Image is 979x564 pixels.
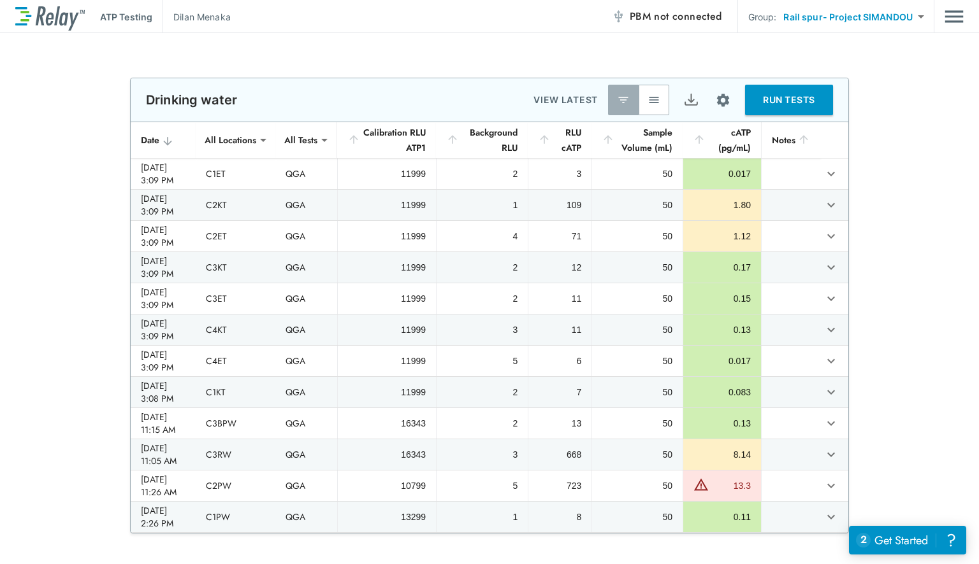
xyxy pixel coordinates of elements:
[602,230,672,243] div: 50
[693,167,751,180] div: 0.017
[693,230,751,243] div: 1.12
[602,167,672,180] div: 50
[602,386,672,398] div: 50
[275,221,337,251] td: QGA
[648,94,660,106] img: View All
[617,94,630,106] img: Latest
[706,83,740,117] button: Site setup
[275,252,337,283] td: QGA
[275,314,337,345] td: QGA
[539,511,581,523] div: 8
[693,125,751,155] div: cATP (pg/mL)
[612,10,625,23] img: Offline Icon
[173,10,231,24] p: Dilan Menaka
[602,511,672,523] div: 50
[539,355,581,367] div: 6
[602,125,672,155] div: Sample Volume (mL)
[131,122,848,533] table: sticky table
[348,417,426,430] div: 16343
[533,92,598,108] p: VIEW LATEST
[348,292,426,305] div: 11999
[676,85,706,115] button: Export
[141,411,185,436] div: [DATE] 11:15 AM
[275,127,326,153] div: All Tests
[141,317,185,342] div: [DATE] 3:09 PM
[196,127,265,153] div: All Locations
[602,323,672,336] div: 50
[141,223,185,249] div: [DATE] 3:09 PM
[945,4,964,29] img: Drawer Icon
[275,439,337,470] td: QGA
[275,283,337,314] td: QGA
[348,355,426,367] div: 11999
[348,230,426,243] div: 11999
[141,473,185,498] div: [DATE] 11:26 AM
[275,470,337,501] td: QGA
[196,346,275,376] td: C4ET
[820,194,842,216] button: expand row
[347,125,426,155] div: Calibration RLU ATP1
[141,504,185,530] div: [DATE] 2:26 PM
[602,448,672,461] div: 50
[539,199,581,211] div: 109
[820,506,842,528] button: expand row
[539,323,581,336] div: 11
[446,125,518,155] div: Background RLU
[693,477,709,492] img: Warning
[745,85,833,115] button: RUN TESTS
[447,167,518,180] div: 2
[447,323,518,336] div: 3
[945,4,964,29] button: Main menu
[348,386,426,398] div: 11999
[196,190,275,220] td: C2KT
[693,386,751,398] div: 0.083
[630,8,722,25] span: PBM
[15,3,85,31] img: LuminUltra Relay
[820,475,842,497] button: expand row
[820,350,842,372] button: expand row
[275,502,337,532] td: QGA
[715,92,731,108] img: Settings Icon
[196,470,275,501] td: C2PW
[820,288,842,309] button: expand row
[447,417,518,430] div: 2
[820,381,842,403] button: expand row
[196,408,275,439] td: C3BPW
[196,159,275,189] td: C1ET
[820,444,842,465] button: expand row
[275,408,337,439] td: QGA
[447,479,518,492] div: 5
[539,386,581,398] div: 7
[196,502,275,532] td: C1PW
[348,479,426,492] div: 10799
[275,377,337,407] td: QGA
[447,511,518,523] div: 1
[196,377,275,407] td: C1KT
[748,10,777,24] p: Group:
[693,292,751,305] div: 0.15
[275,346,337,376] td: QGA
[141,379,185,405] div: [DATE] 3:08 PM
[539,479,581,492] div: 723
[447,292,518,305] div: 2
[693,448,751,461] div: 8.14
[693,417,751,430] div: 0.13
[348,323,426,336] div: 11999
[141,348,185,374] div: [DATE] 3:09 PM
[141,255,185,280] div: [DATE] 3:09 PM
[693,511,751,523] div: 0.11
[275,190,337,220] td: QGA
[602,292,672,305] div: 50
[820,412,842,434] button: expand row
[602,479,672,492] div: 50
[141,442,185,467] div: [DATE] 11:05 AM
[348,167,426,180] div: 11999
[447,199,518,211] div: 1
[602,261,672,274] div: 50
[693,261,751,274] div: 0.17
[447,355,518,367] div: 5
[772,132,810,148] div: Notes
[196,314,275,345] td: C4KT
